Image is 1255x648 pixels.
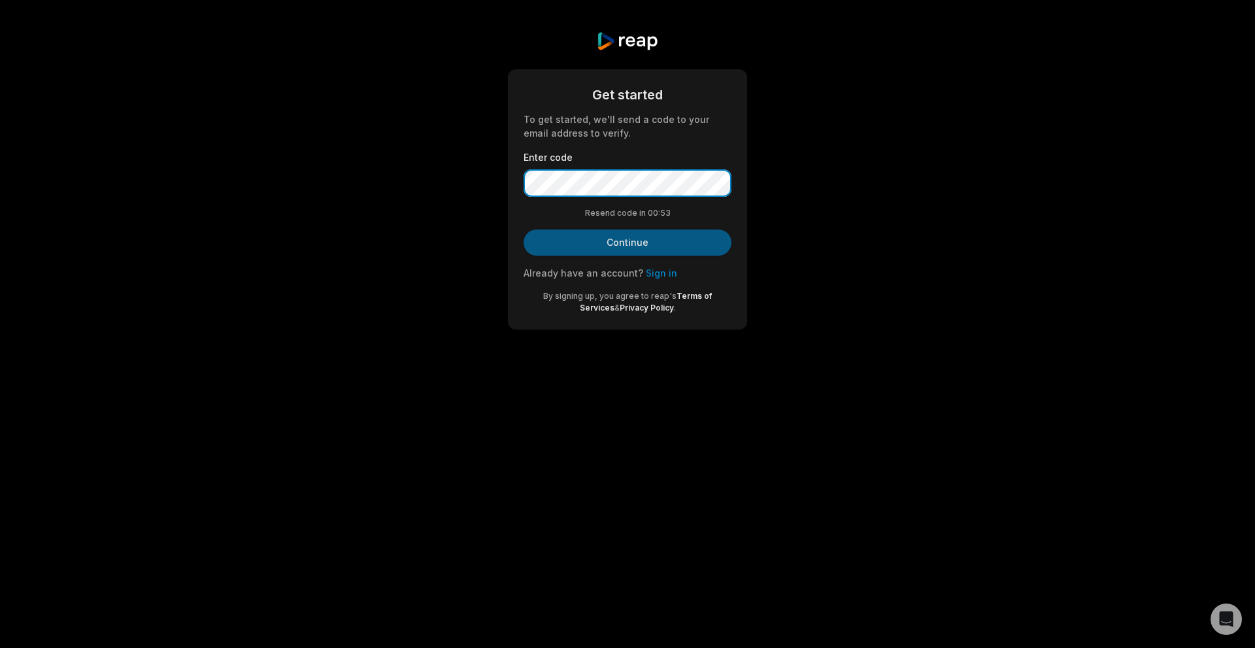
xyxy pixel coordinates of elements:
[614,303,620,313] span: &
[660,207,671,219] span: 53
[1211,604,1242,635] div: Open Intercom Messenger
[524,85,731,105] div: Get started
[524,230,731,256] button: Continue
[524,267,643,279] span: Already have an account?
[543,291,677,301] span: By signing up, you agree to reap's
[580,291,712,313] a: Terms of Services
[524,207,731,219] div: Resend code in 00:
[620,303,674,313] a: Privacy Policy
[646,267,677,279] a: Sign in
[524,150,731,164] label: Enter code
[524,112,731,140] div: To get started, we'll send a code to your email address to verify.
[674,303,676,313] span: .
[596,31,658,51] img: reap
